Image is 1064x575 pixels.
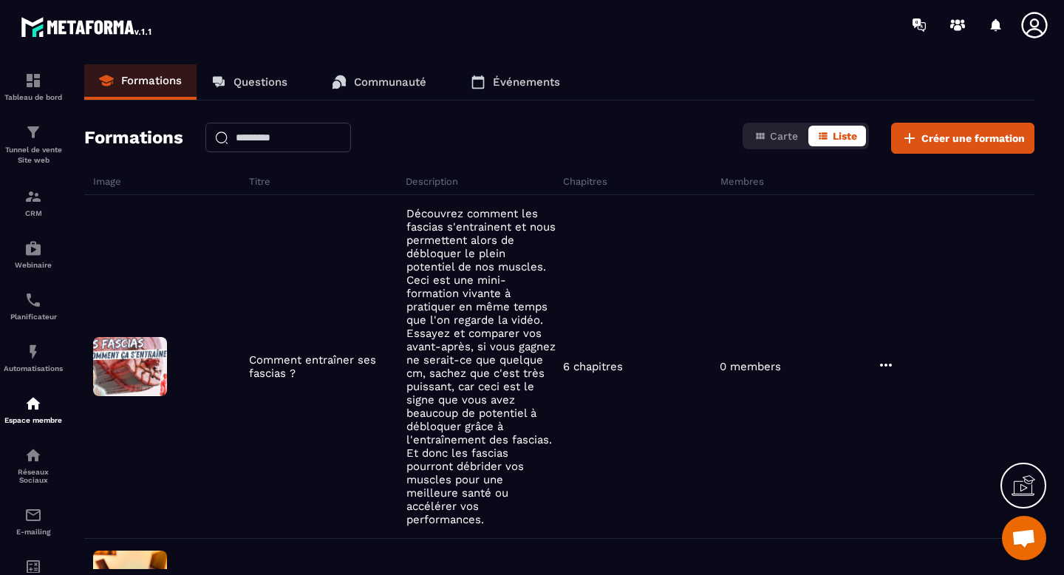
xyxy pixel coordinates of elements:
h2: Formations [84,123,183,154]
a: emailemailE-mailing [4,495,63,547]
img: automations [24,343,42,361]
a: formationformationCRM [4,177,63,228]
a: schedulerschedulerPlanificateur [4,280,63,332]
span: Carte [770,130,798,142]
p: Événements [493,75,560,89]
h6: Titre [249,176,403,187]
p: E-mailing [4,528,63,536]
img: formation [24,72,42,89]
img: automations [24,239,42,257]
p: Automatisations [4,364,63,372]
p: Questions [233,75,287,89]
span: Liste [833,130,857,142]
p: 0 members [720,360,781,373]
a: Questions [197,64,302,100]
h6: Chapitres [563,176,717,187]
p: Tableau de bord [4,93,63,101]
a: automationsautomationsAutomatisations [4,332,63,384]
a: automationsautomationsEspace membre [4,384,63,435]
p: Webinaire [4,261,63,269]
button: Carte [746,126,807,146]
img: formation [24,188,42,205]
h6: Description [406,176,559,187]
p: Planificateur [4,313,63,321]
h6: Membres [720,176,874,187]
div: Ouvrir le chat [1002,516,1046,560]
a: social-networksocial-networkRéseaux Sociaux [4,435,63,495]
img: logo [21,13,154,40]
a: automationsautomationsWebinaire [4,228,63,280]
h6: Image [93,176,245,187]
p: Comment entraîner ses fascias ? [249,353,398,380]
a: Événements [456,64,575,100]
img: formation-background [93,337,167,396]
img: social-network [24,446,42,464]
p: Tunnel de vente Site web [4,145,63,166]
p: CRM [4,209,63,217]
a: formationformationTableau de bord [4,61,63,112]
button: Liste [808,126,866,146]
a: formationformationTunnel de vente Site web [4,112,63,177]
span: Créer une formation [921,131,1025,146]
p: Découvrez comment les fascias s'entrainent et nous permettent alors de débloquer le plein potenti... [406,207,556,526]
p: Réseaux Sociaux [4,468,63,484]
a: Communauté [317,64,441,100]
p: Communauté [354,75,426,89]
img: email [24,506,42,524]
img: formation [24,123,42,141]
button: Créer une formation [891,123,1034,154]
p: Formations [121,74,182,87]
p: 6 chapitres [563,360,623,373]
p: Espace membre [4,416,63,424]
a: Formations [84,64,197,100]
img: automations [24,395,42,412]
img: scheduler [24,291,42,309]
